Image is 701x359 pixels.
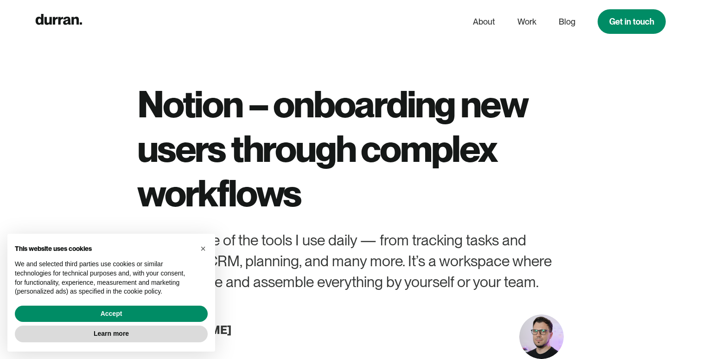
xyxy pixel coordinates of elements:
a: home [35,12,82,31]
a: Work [517,13,536,31]
a: Blog [559,13,575,31]
button: Close this notice [196,241,210,256]
a: About [473,13,495,31]
div: Notion is one of the tools I use daily — from tracking tasks and projects to CRM, planning, and m... [137,230,564,292]
p: We and selected third parties use cookies or similar technologies for technical purposes and, wit... [15,260,193,296]
a: Get in touch [598,9,666,34]
h2: This website uses cookies [15,245,193,253]
span: × [200,244,206,254]
button: Accept [15,306,208,322]
h1: Notion – onboarding new users through complex workflows [137,82,564,215]
button: Learn more [15,326,208,342]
